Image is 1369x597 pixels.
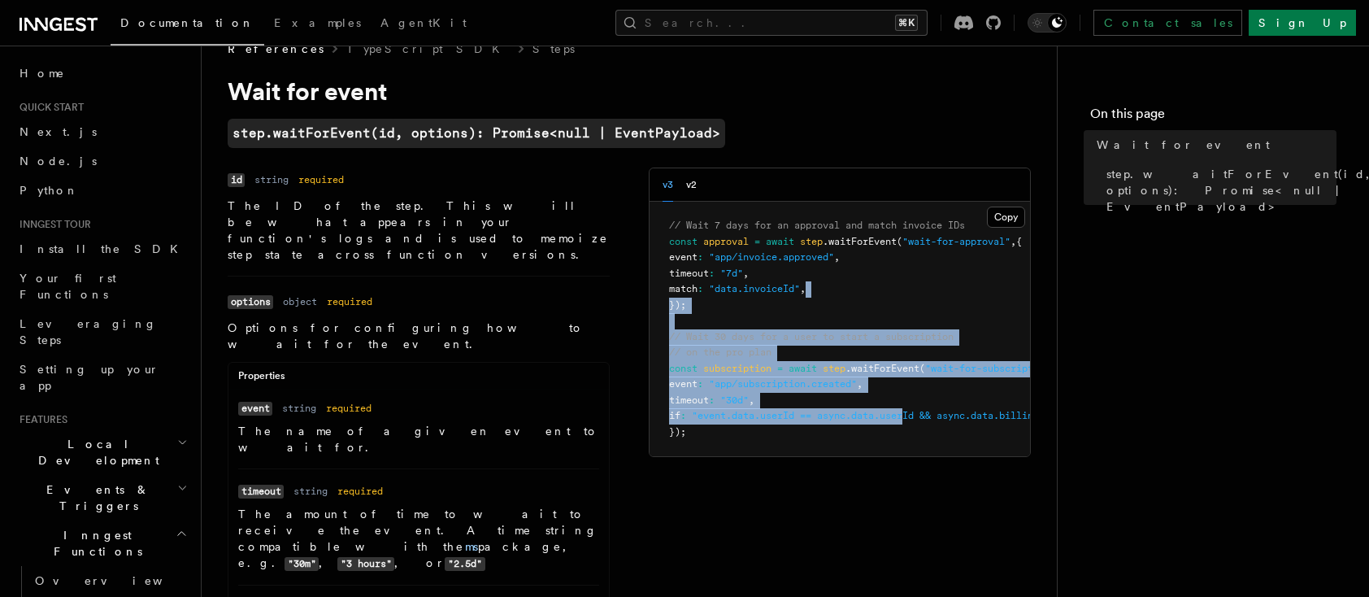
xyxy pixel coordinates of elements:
span: "app/subscription.created" [709,378,857,390]
span: const [669,363,698,374]
span: : [698,378,703,390]
a: TypeScript SDK [346,41,510,57]
code: event [238,402,272,416]
span: "wait-for-subscription" [925,363,1056,374]
span: step [823,363,845,374]
span: : [698,283,703,294]
span: Your first Functions [20,272,116,301]
span: Install the SDK [20,242,188,255]
span: Events & Triggers [13,482,177,514]
a: Node.js [13,146,191,176]
span: , [834,251,840,263]
span: , [857,378,863,390]
dd: required [298,173,344,186]
span: approval [703,236,749,247]
button: Local Development [13,429,191,475]
button: v3 [663,168,673,202]
a: Contact sales [1093,10,1242,36]
span: Inngest Functions [13,527,176,560]
code: "3 hours" [337,557,394,571]
span: ( [897,236,902,247]
dd: object [283,295,317,308]
dd: required [326,402,372,415]
code: timeout [238,485,284,499]
a: Overview [28,566,191,595]
div: Properties [228,369,609,390]
button: Inngest Functions [13,521,191,566]
span: // on the pro plan [669,346,771,358]
span: Local Development [13,436,177,468]
button: Toggle dark mode [1028,13,1067,33]
a: AgentKit [371,5,476,44]
a: step.waitForEvent(id, options): Promise<null | EventPayload> [1100,159,1336,221]
span: Inngest tour [13,218,91,231]
a: Steps [532,41,575,57]
span: "7d" [720,268,743,279]
span: Overview [35,574,202,587]
span: Home [20,65,65,81]
span: Examples [274,16,361,29]
span: ( [919,363,925,374]
dd: required [327,295,372,308]
code: id [228,173,245,187]
span: Features [13,413,67,426]
span: = [777,363,783,374]
a: Sign Up [1249,10,1356,36]
code: options [228,295,273,309]
span: References [228,41,324,57]
a: Install the SDK [13,234,191,264]
kbd: ⌘K [895,15,918,31]
a: Documentation [111,5,264,46]
dd: string [254,173,289,186]
span: : [698,251,703,263]
dd: string [293,485,328,498]
span: if [669,410,680,421]
span: : [709,394,715,406]
span: , [800,283,806,294]
span: "event.data.userId == async.data.userId && async.data.billing_plan == 'pro'" [692,410,1124,421]
a: Examples [264,5,371,44]
span: Documentation [120,16,254,29]
a: Home [13,59,191,88]
button: Copy [987,207,1025,228]
span: "wait-for-approval" [902,236,1010,247]
span: Quick start [13,101,84,114]
p: The amount of time to wait to receive the event. A time string compatible with the package, e.g. ... [238,506,599,572]
span: Next.js [20,125,97,138]
h4: On this page [1090,104,1336,130]
p: The name of a given event to wait for. [238,423,599,455]
span: Python [20,184,79,197]
p: Options for configuring how to wait for the event. [228,320,610,352]
a: Your first Functions [13,264,191,309]
a: Python [13,176,191,205]
span: "data.invoiceId" [709,283,800,294]
a: Setting up your app [13,355,191,400]
a: step.waitForEvent(id, options): Promise<null | EventPayload> [228,119,725,148]
span: .waitForEvent [845,363,919,374]
span: await [789,363,817,374]
span: Leveraging Steps [20,317,157,346]
span: }); [669,426,686,438]
span: const [669,236,698,247]
a: Next.js [13,117,191,146]
span: match [669,283,698,294]
span: // Wait 7 days for an approval and match invoice IDs [669,220,965,231]
span: event [669,378,698,390]
h1: Wait for event [228,76,878,106]
span: AgentKit [380,16,467,29]
span: step [800,236,823,247]
span: Node.js [20,155,97,168]
span: }); [669,299,686,311]
span: , [743,268,749,279]
span: "30d" [720,394,749,406]
span: Wait for event [1097,137,1270,153]
code: "2.5d" [445,557,485,571]
span: , [749,394,754,406]
a: Wait for event [1090,130,1336,159]
span: Setting up your app [20,363,159,392]
span: .waitForEvent [823,236,897,247]
a: Leveraging Steps [13,309,191,355]
span: : [709,268,715,279]
span: timeout [669,394,709,406]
